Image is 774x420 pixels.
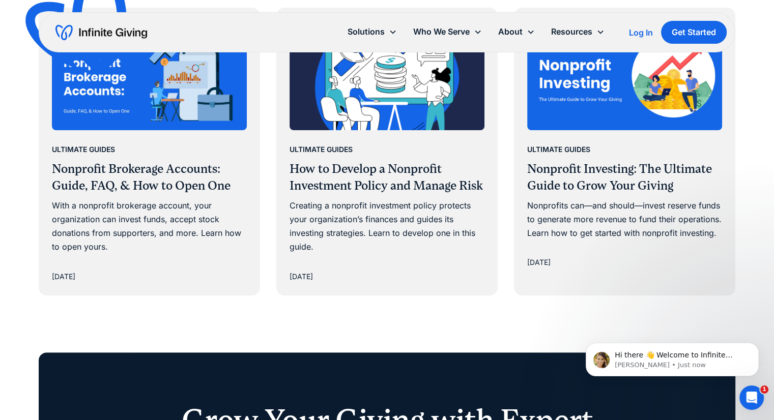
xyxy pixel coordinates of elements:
[515,9,734,281] a: Ultimate GuidesNonprofit Investing: The Ultimate Guide to Grow Your GivingNonprofits can—and shou...
[348,25,385,39] div: Solutions
[413,25,470,39] div: Who We Serve
[40,9,259,294] a: Ultimate GuidesNonprofit Brokerage Accounts: Guide, FAQ, & How to Open OneWith a nonprofit broker...
[629,26,653,39] a: Log In
[570,321,774,393] iframe: Intercom notifications message
[55,24,147,41] a: home
[739,385,764,410] iframe: Intercom live chat
[52,143,115,156] div: Ultimate Guides
[290,143,353,156] div: Ultimate Guides
[290,199,484,254] div: Creating a nonprofit investment policy protects your organization’s finances and guides its inves...
[527,256,551,268] div: [DATE]
[629,28,653,37] div: Log In
[551,25,592,39] div: Resources
[405,21,490,43] div: Who We Serve
[290,271,313,283] div: [DATE]
[339,21,405,43] div: Solutions
[498,25,523,39] div: About
[661,21,727,44] a: Get Started
[52,271,75,283] div: [DATE]
[527,199,722,241] div: Nonprofits can—and should—invest reserve funds to generate more revenue to fund their operations....
[52,199,247,254] div: With a nonprofit brokerage account, your organization can invest funds, accept stock donations fr...
[527,143,590,156] div: Ultimate Guides
[543,21,613,43] div: Resources
[490,21,543,43] div: About
[527,161,722,195] h3: Nonprofit Investing: The Ultimate Guide to Grow Your Giving
[52,161,247,195] h3: Nonprofit Brokerage Accounts: Guide, FAQ, & How to Open One
[277,9,497,294] a: Ultimate GuidesHow to Develop a Nonprofit Investment Policy and Manage RiskCreating a nonprofit i...
[760,385,768,394] span: 1
[290,161,484,195] h3: How to Develop a Nonprofit Investment Policy and Manage Risk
